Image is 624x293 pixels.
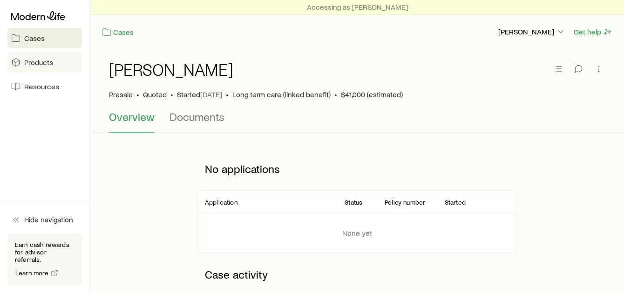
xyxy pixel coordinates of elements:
span: Resources [24,82,59,91]
span: Products [24,58,53,67]
span: Cases [24,33,45,43]
p: No applications [197,155,517,183]
span: • [226,90,229,99]
p: Policy number [385,199,425,206]
span: Hide navigation [24,215,73,224]
p: Started [177,90,222,99]
p: [PERSON_NAME] [498,27,565,36]
span: Learn more [15,270,49,276]
p: Accessing as [PERSON_NAME] [307,2,408,12]
p: Application [205,199,237,206]
p: Started [445,199,466,206]
button: [PERSON_NAME] [498,27,566,38]
button: Get help [573,27,613,37]
span: • [136,90,139,99]
a: Cases [7,28,82,48]
h1: [PERSON_NAME] [109,60,233,79]
a: Resources [7,76,82,97]
span: • [170,90,173,99]
span: Quoted [143,90,167,99]
p: Earn cash rewards for advisor referrals. [15,241,75,263]
p: Case activity [197,260,517,288]
span: • [334,90,337,99]
p: Status [345,199,362,206]
div: Earn cash rewards for advisor referrals.Learn more [7,233,82,286]
span: Overview [109,110,155,123]
span: [DATE] [200,90,222,99]
span: $41,000 (estimated) [341,90,403,99]
p: None yet [342,228,372,238]
span: Documents [170,110,224,123]
button: Hide navigation [7,209,82,230]
p: Presale [109,90,133,99]
a: Cases [102,27,134,38]
span: Long term care (linked benefit) [232,90,331,99]
div: Case details tabs [109,110,605,133]
a: Products [7,52,82,73]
